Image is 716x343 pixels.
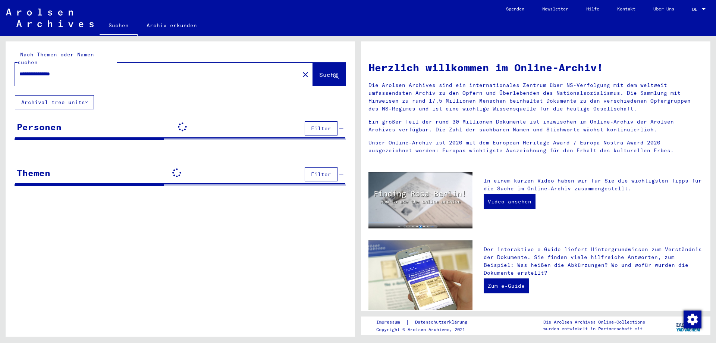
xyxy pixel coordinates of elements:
img: Zustimmung ändern [684,311,701,328]
span: Suche [319,71,338,78]
span: Filter [311,125,331,132]
mat-label: Nach Themen oder Namen suchen [18,51,94,66]
div: Personen [17,120,62,134]
a: Impressum [376,318,406,326]
p: Copyright © Arolsen Archives, 2021 [376,326,476,333]
img: video.jpg [368,172,472,228]
p: Der interaktive e-Guide liefert Hintergrundwissen zum Verständnis der Dokumente. Sie finden viele... [484,246,703,277]
span: DE [692,7,700,12]
div: Themen [17,166,50,180]
div: | [376,318,476,326]
p: Die Arolsen Archives Online-Collections [543,319,645,325]
div: Zustimmung ändern [683,310,701,328]
p: Die Arolsen Archives sind ein internationales Zentrum über NS-Verfolgung mit dem weltweit umfasse... [368,81,703,113]
h1: Herzlich willkommen im Online-Archiv! [368,60,703,75]
p: Unser Online-Archiv ist 2020 mit dem European Heritage Award / Europa Nostra Award 2020 ausgezeic... [368,139,703,155]
button: Suche [313,63,346,86]
button: Filter [305,121,337,135]
a: Zum e-Guide [484,278,529,293]
a: Suchen [100,16,138,36]
span: Filter [311,171,331,178]
a: Video ansehen [484,194,536,209]
p: In einem kurzen Video haben wir für Sie die wichtigsten Tipps für die Suche im Online-Archiv zusa... [484,177,703,193]
p: wurden entwickelt in Partnerschaft mit [543,325,645,332]
button: Filter [305,167,337,181]
p: Ein großer Teil der rund 30 Millionen Dokumente ist inzwischen im Online-Archiv der Arolsen Archi... [368,118,703,134]
button: Archival tree units [15,95,94,109]
a: Datenschutzerklärung [409,318,476,326]
button: Clear [298,67,313,82]
a: Archiv erkunden [138,16,206,34]
img: Arolsen_neg.svg [6,9,94,27]
img: eguide.jpg [368,240,472,310]
img: yv_logo.png [675,316,703,335]
mat-icon: close [301,70,310,79]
